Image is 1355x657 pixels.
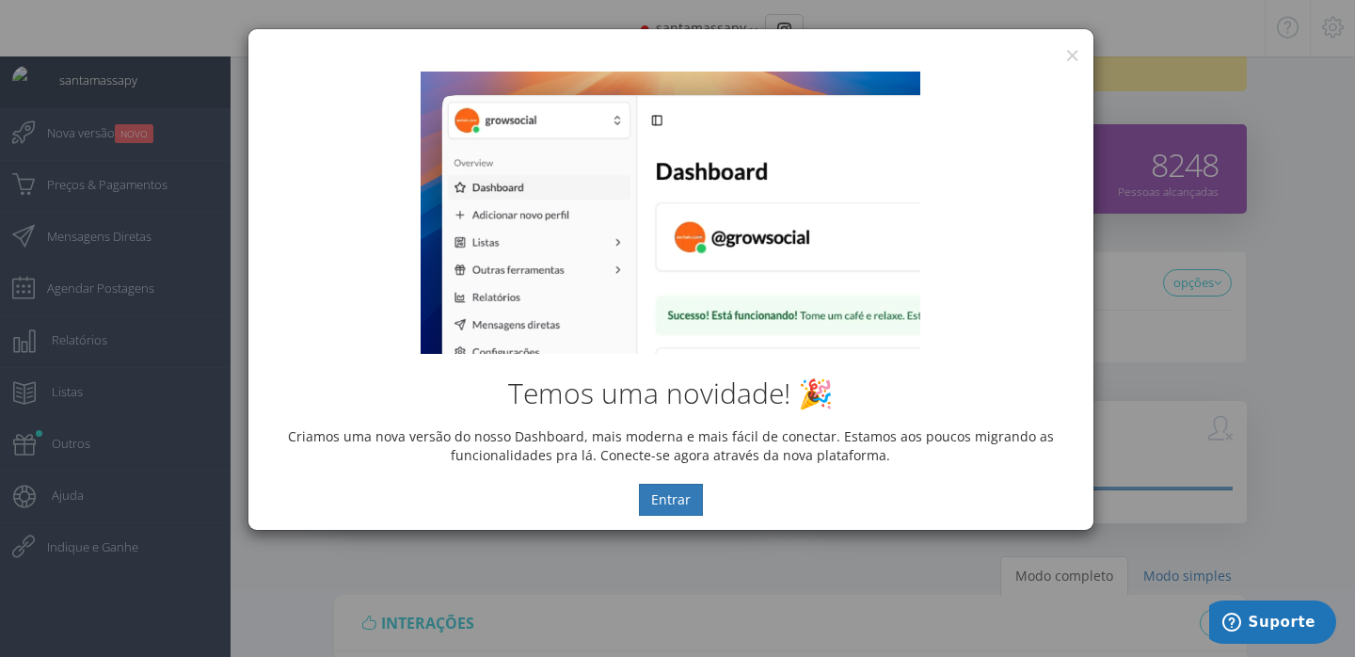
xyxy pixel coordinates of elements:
[1065,42,1079,68] button: ×
[263,377,1079,409] h2: Temos uma novidade! 🎉
[639,484,703,516] button: Entrar
[263,427,1079,465] p: Criamos uma nova versão do nosso Dashboard, mais moderna e mais fácil de conectar. Estamos aos po...
[1209,601,1336,648] iframe: Abre um widget para que você possa encontrar mais informações
[421,72,919,354] img: New Dashboard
